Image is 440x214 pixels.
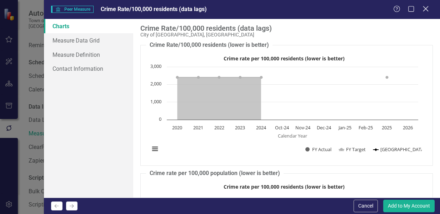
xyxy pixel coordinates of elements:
text: 2,000 [150,80,161,87]
text: 2022 [214,124,224,131]
a: Contact Information [44,61,133,76]
text: 2023 [235,124,245,131]
text: 1,000 [150,98,161,105]
button: Show FY Actual [305,146,331,153]
text: 2024 [256,124,266,131]
text: 2026 [403,124,413,131]
text: Nov-24 [296,124,311,131]
text: 2025 [382,124,392,131]
text: Jan-25 [338,124,351,131]
g: FY Target, series 2 of 3 with 12 data points. [176,76,389,79]
text: Feb-25 [359,124,373,131]
text: 3,000 [150,63,161,69]
div: City of [GEOGRAPHIC_DATA], [GEOGRAPHIC_DATA] [140,32,429,38]
text: 2020 [172,124,182,131]
text: 0 [159,116,161,122]
text: Calendar Year [278,133,307,139]
legend: Crime Rate/100,000 residents (lower is better) [146,41,272,49]
div: Crime rate per 100,000 residents (lower is better). Highcharts interactive chart. [146,53,427,160]
text: Crime rate per 100,000 residents (lower is better) [224,55,345,62]
a: Charts [44,19,133,33]
path: 2020, 2,400. FY Target. [176,76,179,79]
text: Oct-24 [275,124,289,131]
div: Crime Rate/100,000 residents (data lags) [140,24,429,32]
span: Crime Rate/100,000 residents (data lags) [101,6,207,13]
text: Dec-24 [317,124,331,131]
svg: Interactive chart [146,53,422,160]
legend: Crime rate per 100,000 population (lower is better) [146,169,284,178]
path: 2021, 2,400. FY Target. [197,76,200,79]
text: 2021 [193,124,203,131]
a: Measure Definition [44,48,133,62]
path: 2025, 2,400. FY Target. [386,76,389,79]
path: 2023, 2,400. FY Target. [239,76,242,79]
text: Crime rate per 100,000 residents (lower is better) [224,183,345,190]
path: 2024, 2,400. FY Target. [260,76,263,79]
button: Show Broward County [373,146,415,153]
span: Peer Measure [51,6,93,13]
button: Show FY Target [339,146,366,153]
button: Add to My Account [383,200,435,212]
a: Measure Data Grid [44,33,133,48]
button: View chart menu, Crime rate per 100,000 residents (lower is better) [150,144,160,154]
button: Cancel [354,200,378,212]
path: 2022, 2,400. FY Target. [218,76,221,79]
